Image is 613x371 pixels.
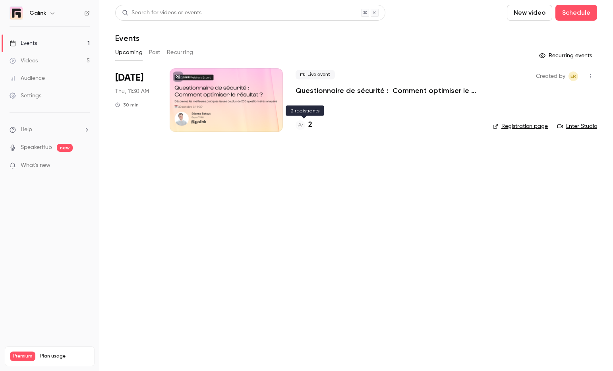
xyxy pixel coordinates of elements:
h6: Galink [29,9,46,17]
div: Videos [10,57,38,65]
li: help-dropdown-opener [10,126,90,134]
a: Registration page [493,122,548,130]
div: Oct 30 Thu, 11:30 AM (Europe/Paris) [115,68,157,132]
span: Help [21,126,32,134]
div: Events [10,39,37,47]
button: Recurring [167,46,193,59]
span: new [57,144,73,152]
span: What's new [21,161,50,170]
span: Created by [536,71,565,81]
span: Thu, 11:30 AM [115,87,149,95]
a: SpeakerHub [21,143,52,152]
div: Search for videos or events [122,9,201,17]
span: ER [570,71,576,81]
span: Live event [296,70,335,79]
span: [DATE] [115,71,143,84]
a: Enter Studio [557,122,597,130]
button: Recurring events [536,49,597,62]
h1: Events [115,33,139,43]
h4: 2 [308,120,312,130]
a: 2 [296,120,312,130]
button: Schedule [555,5,597,21]
div: Audience [10,74,45,82]
span: Etienne Retout [569,71,578,81]
button: Upcoming [115,46,143,59]
button: New video [507,5,552,21]
div: Settings [10,92,41,100]
button: Past [149,46,161,59]
div: 30 min [115,102,139,108]
span: Premium [10,352,35,361]
a: Questionnaire de sécurité : Comment optimiser le résultat ? [296,86,480,95]
span: Plan usage [40,353,89,359]
img: Galink [10,7,23,19]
